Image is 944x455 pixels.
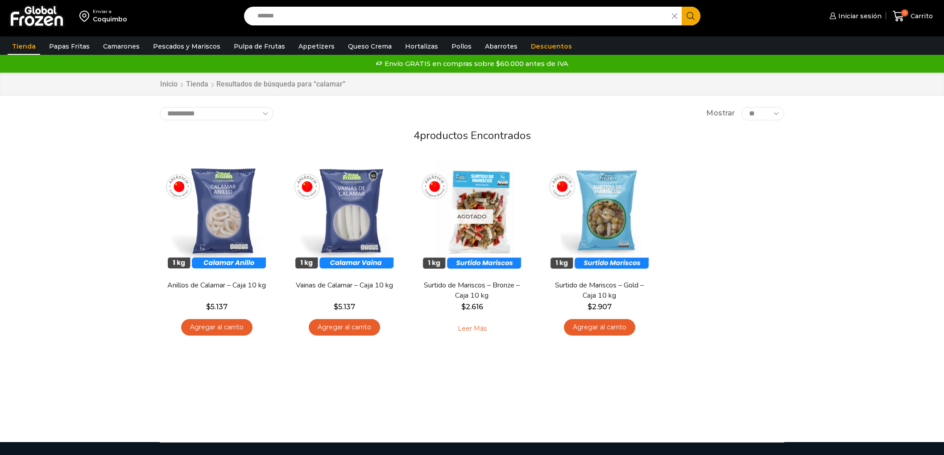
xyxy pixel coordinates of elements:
[99,38,144,55] a: Camarones
[206,303,211,311] span: $
[45,38,94,55] a: Papas Fritas
[186,79,209,90] a: Tienda
[93,15,127,24] div: Coquimbo
[229,38,290,55] a: Pulpa de Frutas
[588,303,612,311] bdi: 2.907
[293,280,396,291] a: Vainas de Calamar – Caja 10 kg
[206,303,228,311] bdi: 5.137
[344,38,396,55] a: Queso Crema
[79,8,93,24] img: address-field-icon.svg
[334,303,338,311] span: $
[447,38,476,55] a: Pollos
[480,38,522,55] a: Abarrotes
[166,280,268,291] a: Anillos de Calamar – Caja 10 kg
[901,9,908,16] span: 0
[706,108,735,119] span: Mostrar
[216,80,345,88] h1: Resultados de búsqueda para “calamar”
[294,38,339,55] a: Appetizers
[160,79,345,90] nav: Breadcrumb
[309,319,380,336] a: Agregar al carrito: “Vainas de Calamar - Caja 10 kg”
[451,209,493,224] p: Agotado
[334,303,355,311] bdi: 5.137
[461,303,483,311] bdi: 2.616
[444,319,501,338] a: Leé más sobre “Surtido de Mariscos - Bronze - Caja 10 kg”
[420,128,531,143] span: productos encontrados
[836,12,882,20] span: Iniciar sesión
[588,303,592,311] span: $
[401,38,443,55] a: Hortalizas
[564,319,635,336] a: Agregar al carrito: “Surtido de Mariscos - Gold - Caja 10 kg”
[414,128,420,143] span: 4
[160,79,178,90] a: Inicio
[827,7,882,25] a: Iniciar sesión
[890,6,935,27] a: 0 Carrito
[548,280,651,301] a: Surtido de Mariscos – Gold – Caja 10 kg
[8,38,40,55] a: Tienda
[908,12,933,20] span: Carrito
[160,107,273,120] select: Pedido de la tienda
[526,38,576,55] a: Descuentos
[181,319,253,336] a: Agregar al carrito: “Anillos de Calamar - Caja 10 kg”
[682,7,700,25] button: Search button
[149,38,225,55] a: Pescados y Mariscos
[461,303,466,311] span: $
[93,8,127,15] div: Enviar a
[421,280,523,301] a: Surtido de Mariscos – Bronze – Caja 10 kg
